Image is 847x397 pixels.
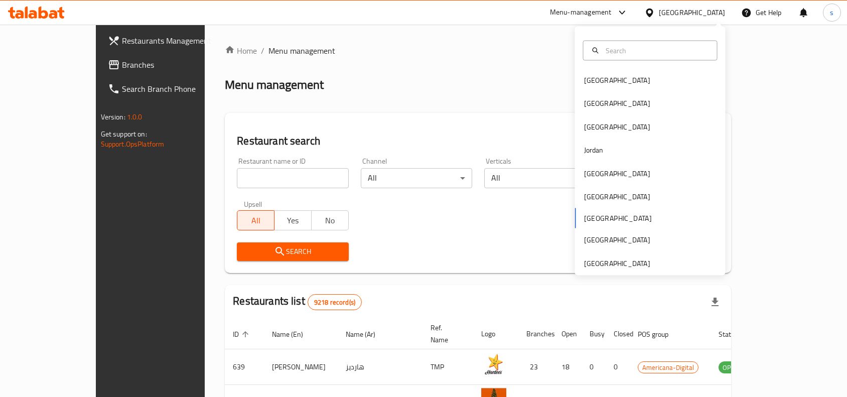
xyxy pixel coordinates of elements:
span: POS group [638,328,681,340]
h2: Restaurant search [237,134,719,149]
div: [GEOGRAPHIC_DATA] [584,257,650,269]
span: Search [245,245,340,258]
span: Version: [101,110,125,123]
div: Total records count [308,294,362,310]
li: / [261,45,264,57]
span: Name (En) [272,328,316,340]
td: TMP [422,349,473,385]
span: 9218 record(s) [308,298,361,307]
span: No [316,213,345,228]
div: [GEOGRAPHIC_DATA] [584,121,650,132]
div: [GEOGRAPHIC_DATA] [584,191,650,202]
td: هارديز [338,349,422,385]
td: 18 [553,349,582,385]
span: Ref. Name [431,322,461,346]
div: All [361,168,472,188]
span: OPEN [719,362,743,373]
a: Search Branch Phone [100,77,237,101]
div: Menu-management [550,7,612,19]
a: Support.OpsPlatform [101,138,165,151]
td: 23 [518,349,553,385]
span: Americana-Digital [638,362,698,373]
input: Search [602,45,711,56]
div: OPEN [719,361,743,373]
h2: Restaurants list [233,294,362,310]
button: Yes [274,210,312,230]
a: Branches [100,53,237,77]
div: Export file [703,290,727,314]
input: Search for restaurant name or ID.. [237,168,348,188]
td: 0 [606,349,630,385]
td: [PERSON_NAME] [264,349,338,385]
span: 1.0.0 [127,110,143,123]
h2: Menu management [225,77,324,93]
th: Closed [606,319,630,349]
span: Branches [122,59,229,71]
button: All [237,210,274,230]
a: Restaurants Management [100,29,237,53]
span: Restaurants Management [122,35,229,47]
div: All [484,168,596,188]
button: Search [237,242,348,261]
span: Name (Ar) [346,328,388,340]
div: [GEOGRAPHIC_DATA] [659,7,725,18]
img: Hardee's [481,352,506,377]
span: Menu management [268,45,335,57]
div: [GEOGRAPHIC_DATA] [584,75,650,86]
a: Home [225,45,257,57]
div: Jordan [584,145,604,156]
th: Branches [518,319,553,349]
td: 639 [225,349,264,385]
span: Get support on: [101,127,147,141]
span: Search Branch Phone [122,83,229,95]
td: 0 [582,349,606,385]
span: Yes [278,213,308,228]
span: s [830,7,833,18]
div: [GEOGRAPHIC_DATA] [584,168,650,179]
button: No [311,210,349,230]
th: Logo [473,319,518,349]
div: [GEOGRAPHIC_DATA] [584,234,650,245]
span: All [241,213,270,228]
nav: breadcrumb [225,45,731,57]
label: Upsell [244,200,262,207]
div: [GEOGRAPHIC_DATA] [584,98,650,109]
th: Busy [582,319,606,349]
span: Status [719,328,751,340]
span: ID [233,328,252,340]
th: Open [553,319,582,349]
